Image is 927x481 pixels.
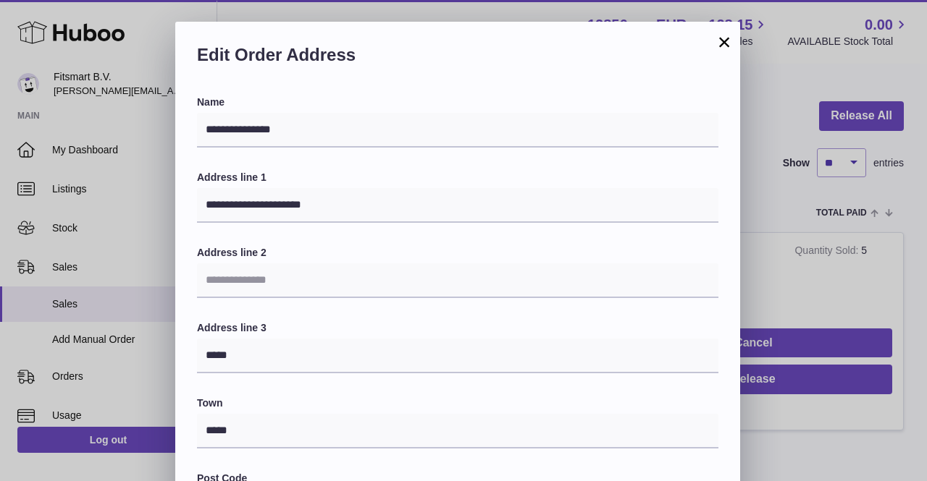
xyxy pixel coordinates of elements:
[197,43,718,74] h2: Edit Order Address
[716,33,733,51] button: ×
[197,95,718,109] label: Name
[197,321,718,335] label: Address line 3
[197,171,718,184] label: Address line 1
[197,396,718,410] label: Town
[197,246,718,260] label: Address line 2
